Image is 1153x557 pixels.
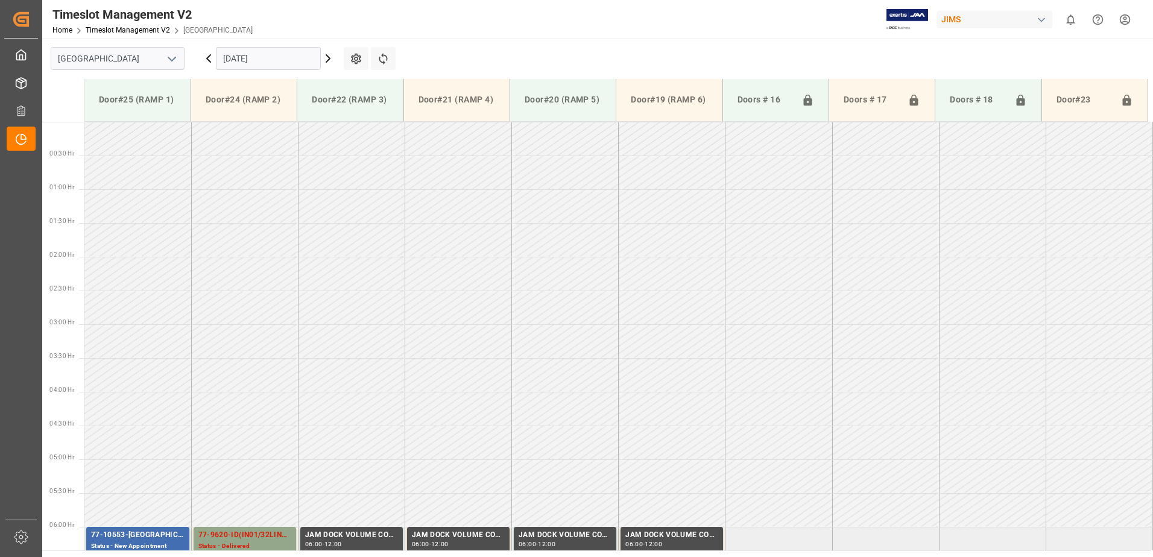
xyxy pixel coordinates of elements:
[86,26,170,34] a: Timeslot Management V2
[201,89,287,111] div: Door#24 (RAMP 2)
[324,541,342,547] div: 12:00
[945,89,1009,112] div: Doors # 18
[886,9,928,30] img: Exertis%20JAM%20-%20Email%20Logo.jpg_1722504956.jpg
[305,529,398,541] div: JAM DOCK VOLUME CONTROL
[431,541,449,547] div: 12:00
[49,488,74,494] span: 05:30 Hr
[49,454,74,461] span: 05:00 Hr
[839,89,903,112] div: Doors # 17
[94,89,181,111] div: Door#25 (RAMP 1)
[538,541,555,547] div: 12:00
[162,49,180,68] button: open menu
[49,218,74,224] span: 01:30 Hr
[323,541,324,547] div: -
[429,541,431,547] div: -
[52,5,253,24] div: Timeslot Management V2
[49,319,74,326] span: 03:00 Hr
[414,89,500,111] div: Door#21 (RAMP 4)
[643,541,645,547] div: -
[198,529,291,541] div: 77-9620-ID(IN01/32LINES)
[91,541,185,552] div: Status - New Appointment
[49,386,74,393] span: 04:00 Hr
[733,89,797,112] div: Doors # 16
[412,541,429,547] div: 06:00
[49,521,74,528] span: 06:00 Hr
[1057,6,1084,33] button: show 0 new notifications
[305,541,323,547] div: 06:00
[625,529,718,541] div: JAM DOCK VOLUME CONTROL
[52,26,72,34] a: Home
[198,541,291,552] div: Status - Delivered
[1052,89,1116,112] div: Door#23
[49,285,74,292] span: 02:30 Hr
[307,89,393,111] div: Door#22 (RAMP 3)
[519,541,536,547] div: 06:00
[91,529,185,541] div: 77-10553-[GEOGRAPHIC_DATA]
[536,541,538,547] div: -
[49,150,74,157] span: 00:30 Hr
[519,529,611,541] div: JAM DOCK VOLUME CONTROL
[626,89,712,111] div: Door#19 (RAMP 6)
[520,89,606,111] div: Door#20 (RAMP 5)
[49,353,74,359] span: 03:30 Hr
[216,47,321,70] input: DD.MM.YYYY
[49,420,74,427] span: 04:30 Hr
[49,251,74,258] span: 02:00 Hr
[1084,6,1111,33] button: Help Center
[49,184,74,190] span: 01:00 Hr
[412,529,505,541] div: JAM DOCK VOLUME CONTROL
[645,541,662,547] div: 12:00
[51,47,185,70] input: Type to search/select
[937,8,1057,31] button: JIMS
[937,11,1052,28] div: JIMS
[625,541,643,547] div: 06:00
